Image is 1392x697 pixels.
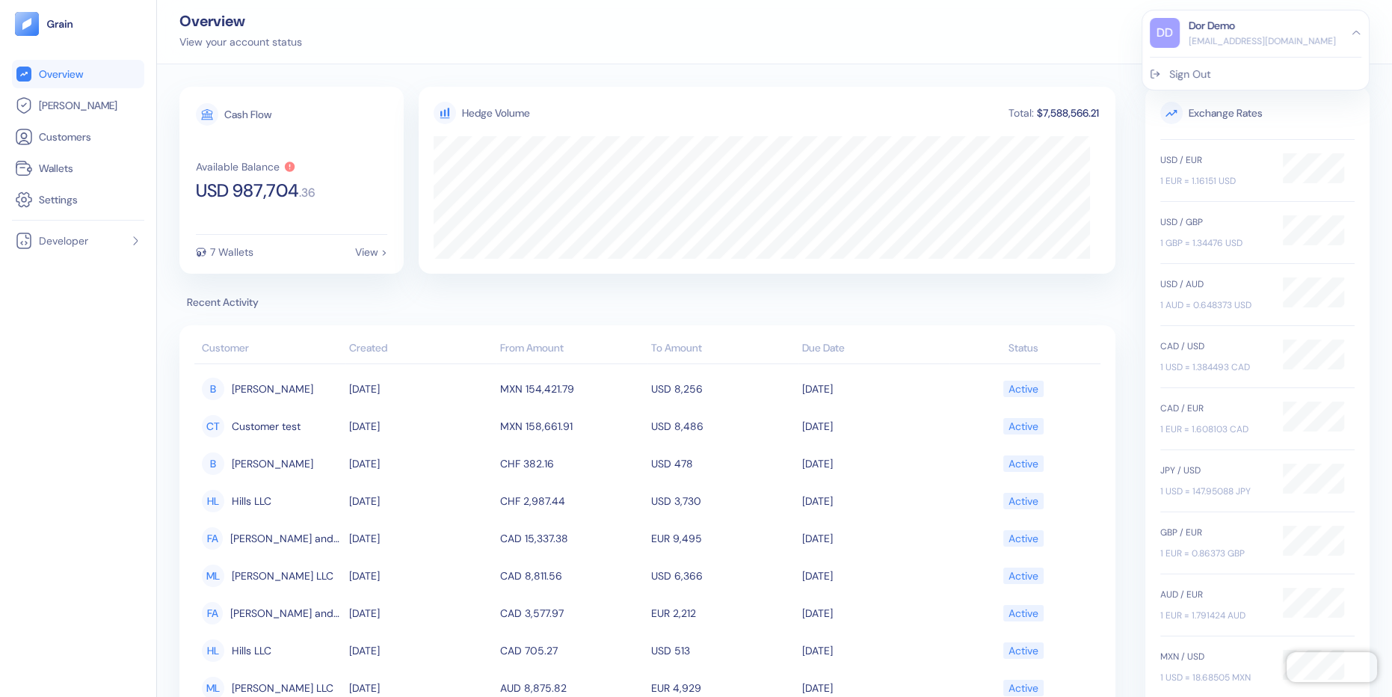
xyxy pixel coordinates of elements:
iframe: Chatra live chat [1287,652,1377,682]
span: Brown-Bednar [232,376,313,402]
td: [DATE] [345,408,496,445]
div: Active [1008,563,1038,589]
a: [PERSON_NAME] [15,96,141,114]
th: Due Date [798,334,949,364]
span: Murray LLC [232,563,333,589]
td: CHF 382.16 [496,445,647,482]
div: DD [1150,18,1180,48]
th: From Amount [496,334,647,364]
div: Status [953,340,1093,356]
div: Available Balance [196,162,280,172]
div: Cash Flow [224,109,271,120]
div: B [202,452,224,475]
td: USD 513 [647,632,798,669]
td: [DATE] [798,595,949,632]
span: USD 987,704 [196,182,299,200]
a: Settings [15,191,141,209]
td: EUR 9,495 [647,520,798,557]
td: [DATE] [345,557,496,595]
div: CT [202,415,224,437]
div: 7 Wallets [210,247,253,257]
img: logo-tablet-V2.svg [15,12,39,36]
span: Customers [39,129,91,144]
td: CHF 2,987.44 [496,482,647,520]
td: [DATE] [345,370,496,408]
td: [DATE] [798,370,949,408]
div: 1 EUR = 1.608103 CAD [1160,423,1268,436]
div: CAD / EUR [1160,402,1268,415]
div: 1 GBP = 1.34476 USD [1160,236,1268,250]
img: logo [46,19,74,29]
div: B [202,378,224,400]
span: Developer [39,233,88,248]
td: CAD 705.27 [496,632,647,669]
a: Wallets [15,159,141,177]
td: [DATE] [798,482,949,520]
div: $7,588,566.21 [1035,108,1100,118]
div: View your account status [179,34,302,50]
div: 1 AUD = 0.648373 USD [1160,298,1268,312]
td: [DATE] [345,520,496,557]
div: CAD / USD [1160,340,1268,353]
td: [DATE] [345,445,496,482]
div: Active [1008,414,1038,439]
div: MXN / USD [1160,650,1268,663]
div: View > [355,247,387,257]
span: Recent Activity [179,295,1115,310]
th: Customer [194,334,345,364]
td: MXN 154,421.79 [496,370,647,408]
td: USD 6,366 [647,557,798,595]
div: AUD / EUR [1160,588,1268,601]
td: [DATE] [345,595,496,632]
div: FA [202,527,223,550]
div: HL [202,639,224,662]
td: CAD 15,337.38 [496,520,647,557]
div: HL [202,490,224,512]
span: Hills LLC [232,488,271,514]
td: [DATE] [798,520,949,557]
div: Active [1008,451,1038,476]
span: [PERSON_NAME] [39,98,117,113]
td: USD 3,730 [647,482,798,520]
div: Active [1008,638,1038,663]
td: CAD 8,811.56 [496,557,647,595]
td: [DATE] [345,482,496,520]
div: JPY / USD [1160,464,1268,477]
div: Dor Demo [1189,18,1235,34]
td: USD 8,256 [647,370,798,408]
td: CAD 3,577.97 [496,595,647,632]
div: Hedge Volume [462,105,530,121]
div: 1 EUR = 1.791424 AUD [1160,609,1268,622]
div: [EMAIL_ADDRESS][DOMAIN_NAME] [1189,34,1336,48]
td: [DATE] [798,445,949,482]
span: Customer test [232,414,301,439]
th: Created [345,334,496,364]
div: Total: [1007,108,1035,118]
td: [DATE] [798,408,949,445]
div: 1 EUR = 0.86373 GBP [1160,547,1268,560]
td: [DATE] [798,632,949,669]
span: Fay and Sons [230,601,342,626]
td: USD 478 [647,445,798,482]
span: Settings [39,192,78,207]
div: Overview [179,13,302,28]
div: USD / GBP [1160,215,1268,229]
div: Active [1008,601,1038,626]
span: Boehm-Langosh [232,451,313,476]
div: 1 USD = 18.68505 MXN [1160,671,1268,684]
a: Customers [15,128,141,146]
span: . 36 [299,187,315,199]
div: Active [1008,488,1038,514]
div: 1 EUR = 1.16151 USD [1160,174,1268,188]
span: Overview [39,67,83,82]
span: Wallets [39,161,73,176]
span: Fay and Sons [230,526,342,551]
div: Active [1008,376,1038,402]
span: Hills LLC [232,638,271,663]
div: USD / AUD [1160,277,1268,291]
td: [DATE] [798,557,949,595]
td: USD 8,486 [647,408,798,445]
span: Exchange Rates [1160,102,1355,124]
td: MXN 158,661.91 [496,408,647,445]
div: USD / EUR [1160,153,1268,167]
